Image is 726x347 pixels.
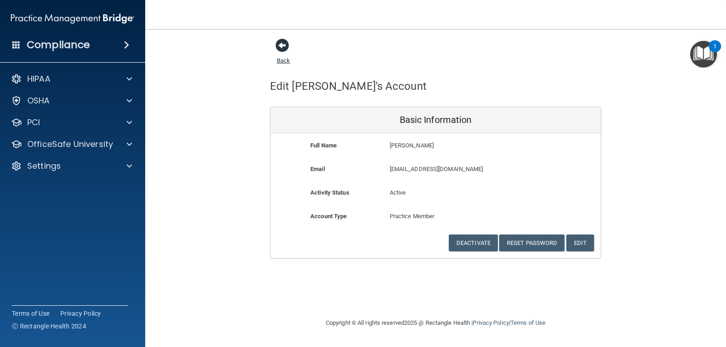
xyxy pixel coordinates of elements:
[310,166,325,172] b: Email
[11,161,132,171] a: Settings
[12,322,86,331] span: Ⓒ Rectangle Health 2024
[11,95,132,106] a: OSHA
[11,73,132,84] a: HIPAA
[390,211,482,222] p: Practice Member
[310,213,347,220] b: Account Type
[390,140,535,151] p: [PERSON_NAME]
[11,139,132,150] a: OfficeSafe University
[390,164,535,175] p: [EMAIL_ADDRESS][DOMAIN_NAME]
[27,161,61,171] p: Settings
[60,309,101,318] a: Privacy Policy
[713,46,716,58] div: 1
[569,283,715,319] iframe: Drift Widget Chat Controller
[11,10,134,28] img: PMB logo
[27,139,113,150] p: OfficeSafe University
[27,95,50,106] p: OSHA
[27,39,90,51] h4: Compliance
[277,46,290,64] a: Back
[270,107,601,133] div: Basic Information
[690,41,717,68] button: Open Resource Center, 1 new notification
[499,235,564,251] button: Reset Password
[270,308,601,337] div: Copyright © All rights reserved 2025 @ Rectangle Health | |
[566,235,594,251] button: Edit
[27,73,50,84] p: HIPAA
[473,319,509,326] a: Privacy Policy
[510,319,545,326] a: Terms of Use
[11,117,132,128] a: PCI
[310,142,337,149] b: Full Name
[449,235,498,251] button: Deactivate
[310,189,349,196] b: Activity Status
[270,80,427,92] h4: Edit [PERSON_NAME]'s Account
[390,187,482,198] p: Active
[27,117,40,128] p: PCI
[12,309,49,318] a: Terms of Use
